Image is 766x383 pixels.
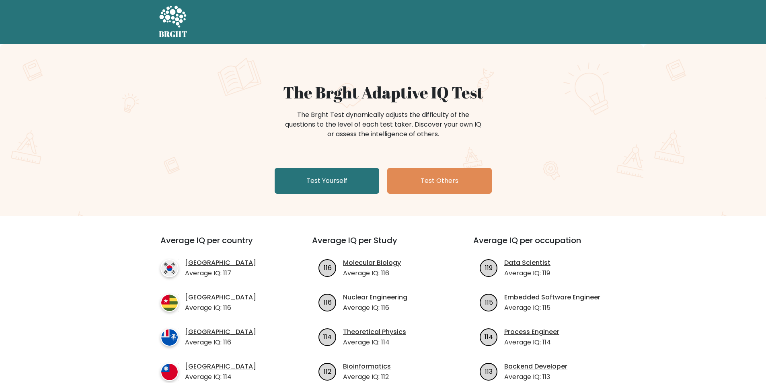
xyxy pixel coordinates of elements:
[160,363,179,381] img: country
[504,303,600,313] p: Average IQ: 115
[187,83,579,102] h1: The Brght Adaptive IQ Test
[185,293,256,302] a: [GEOGRAPHIC_DATA]
[504,268,550,278] p: Average IQ: 119
[343,327,406,337] a: Theoretical Physics
[185,327,256,337] a: [GEOGRAPHIC_DATA]
[504,372,567,382] p: Average IQ: 113
[485,367,493,376] text: 113
[323,332,332,341] text: 114
[343,338,406,347] p: Average IQ: 114
[473,236,615,255] h3: Average IQ per occupation
[343,372,391,382] p: Average IQ: 112
[343,293,407,302] a: Nuclear Engineering
[324,297,332,307] text: 116
[160,328,179,346] img: country
[504,293,600,302] a: Embedded Software Engineer
[504,338,559,347] p: Average IQ: 114
[485,263,493,272] text: 119
[283,110,484,139] div: The Brght Test dynamically adjusts the difficulty of the questions to the level of each test take...
[504,327,559,337] a: Process Engineer
[324,367,331,376] text: 112
[387,168,492,194] a: Test Others
[185,372,256,382] p: Average IQ: 114
[159,29,188,39] h5: BRGHT
[185,362,256,371] a: [GEOGRAPHIC_DATA]
[160,259,179,277] img: country
[504,258,550,268] a: Data Scientist
[160,294,179,312] img: country
[185,258,256,268] a: [GEOGRAPHIC_DATA]
[485,297,493,307] text: 115
[275,168,379,194] a: Test Yourself
[159,3,188,41] a: BRGHT
[312,236,454,255] h3: Average IQ per Study
[343,362,391,371] a: Bioinformatics
[185,338,256,347] p: Average IQ: 116
[504,362,567,371] a: Backend Developer
[343,258,401,268] a: Molecular Biology
[160,236,283,255] h3: Average IQ per country
[185,268,256,278] p: Average IQ: 117
[343,268,401,278] p: Average IQ: 116
[485,332,493,341] text: 114
[185,303,256,313] p: Average IQ: 116
[324,263,332,272] text: 116
[343,303,407,313] p: Average IQ: 116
